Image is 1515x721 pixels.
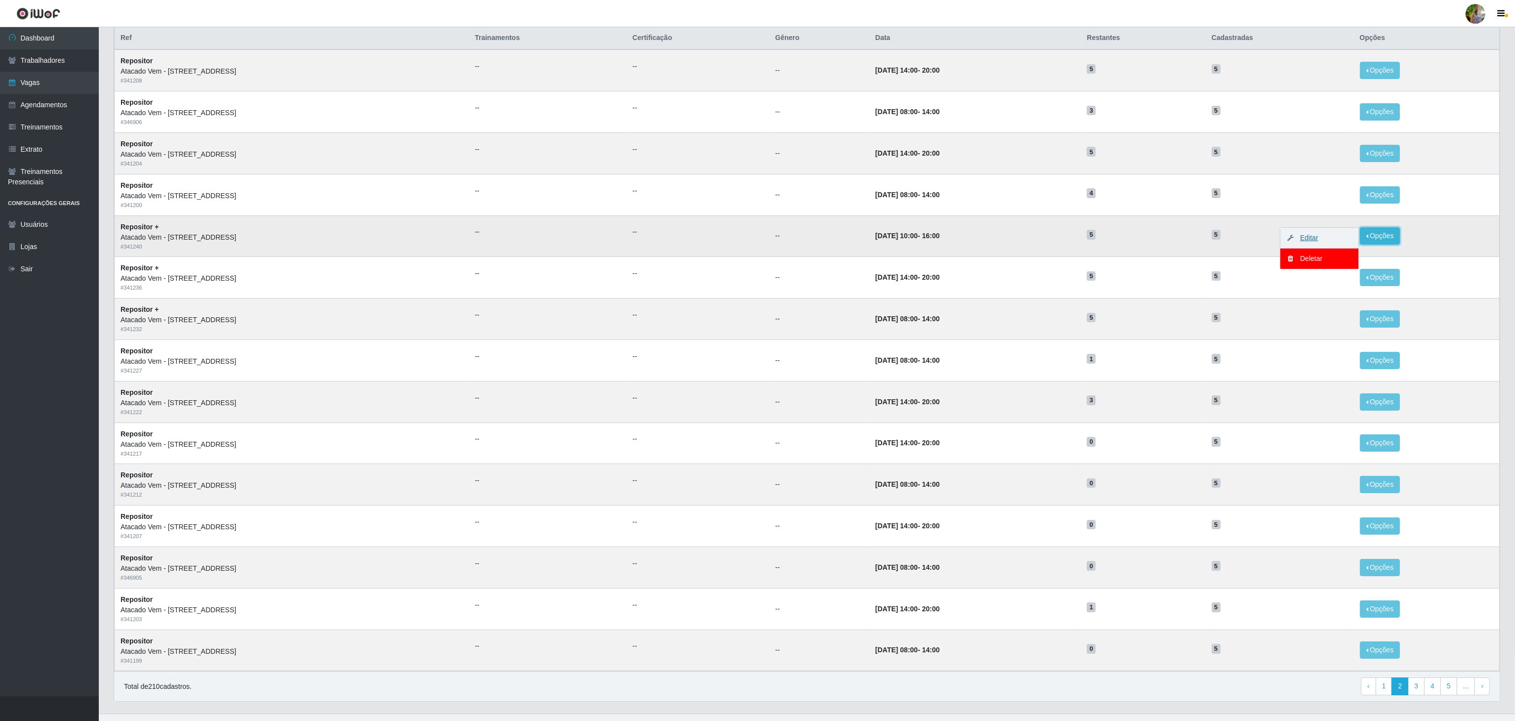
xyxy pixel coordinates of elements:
div: Atacado Vem - [STREET_ADDRESS] [121,646,463,657]
strong: - [875,149,940,157]
td: -- [769,298,869,340]
button: Opções [1360,517,1400,535]
time: 20:00 [922,439,940,447]
div: Deletar [1290,254,1349,264]
td: -- [769,547,869,588]
span: 5 [1212,147,1221,157]
button: Opções [1360,227,1400,245]
span: 0 [1087,520,1096,530]
time: 14:00 [922,646,940,654]
div: # 341222 [121,408,463,417]
strong: - [875,563,940,571]
div: Atacado Vem - [STREET_ADDRESS] [121,66,463,77]
ul: -- [632,186,763,196]
time: [DATE] 08:00 [875,646,918,654]
time: 14:00 [922,191,940,199]
strong: - [875,108,940,116]
span: 5 [1212,188,1221,198]
td: -- [769,381,869,423]
th: Gênero [769,27,869,50]
strong: - [875,439,940,447]
time: 20:00 [922,522,940,530]
strong: - [875,232,940,240]
td: -- [769,132,869,174]
button: Opções [1360,352,1400,369]
td: -- [769,588,869,630]
td: -- [769,174,869,215]
strong: Repositor [121,388,153,396]
strong: Repositor [121,347,153,355]
ul: -- [475,144,620,155]
th: Restantes [1081,27,1205,50]
span: 5 [1212,271,1221,281]
img: CoreUI Logo [16,7,60,20]
strong: Repositor + [121,223,159,231]
a: 4 [1424,678,1441,695]
ul: -- [632,227,763,237]
time: 14:00 [922,356,940,364]
div: # 341208 [121,77,463,85]
span: 4 [1087,188,1096,198]
ul: -- [475,268,620,279]
ul: -- [632,558,763,569]
ul: -- [632,268,763,279]
div: Atacado Vem - [STREET_ADDRESS] [121,605,463,615]
span: 5 [1212,395,1221,405]
button: Opções [1360,434,1400,452]
strong: - [875,605,940,613]
strong: - [875,315,940,323]
ul: -- [475,227,620,237]
time: 14:00 [922,108,940,116]
ul: -- [475,558,620,569]
div: # 341204 [121,160,463,168]
strong: Repositor [121,595,153,603]
td: -- [769,91,869,133]
strong: - [875,191,940,199]
span: 5 [1087,271,1096,281]
strong: - [875,356,940,364]
span: 5 [1212,106,1221,116]
time: 20:00 [922,273,940,281]
a: Previous [1361,678,1376,695]
th: Cadastradas [1206,27,1354,50]
time: 20:00 [922,398,940,406]
time: [DATE] 14:00 [875,398,918,406]
ul: -- [632,310,763,320]
a: 1 [1376,678,1392,695]
div: # 346906 [121,118,463,127]
ul: -- [632,144,763,155]
div: # 341212 [121,491,463,499]
div: # 341227 [121,367,463,375]
div: Atacado Vem - [STREET_ADDRESS] [121,315,463,325]
span: ‹ [1367,682,1370,690]
ul: -- [475,641,620,651]
td: -- [769,630,869,671]
button: Opções [1360,600,1400,618]
td: -- [769,339,869,381]
time: [DATE] 08:00 [875,563,918,571]
td: -- [769,506,869,547]
span: 5 [1212,602,1221,612]
div: Atacado Vem - [STREET_ADDRESS] [121,522,463,532]
button: Opções [1360,62,1400,79]
ul: -- [475,186,620,196]
span: 5 [1212,437,1221,447]
span: 5 [1212,230,1221,240]
button: Opções [1360,269,1400,286]
span: 0 [1087,644,1096,654]
strong: - [875,480,940,488]
td: -- [769,49,869,91]
time: [DATE] 08:00 [875,108,918,116]
span: 5 [1212,354,1221,364]
div: # 346905 [121,574,463,582]
th: Opções [1354,27,1500,50]
p: Total de 210 cadastros. [124,681,192,692]
time: [DATE] 14:00 [875,605,918,613]
div: # 341199 [121,657,463,665]
time: 16:00 [922,232,940,240]
div: # 341240 [121,243,463,251]
td: -- [769,464,869,506]
span: 5 [1212,561,1221,571]
strong: - [875,273,940,281]
time: 20:00 [922,605,940,613]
